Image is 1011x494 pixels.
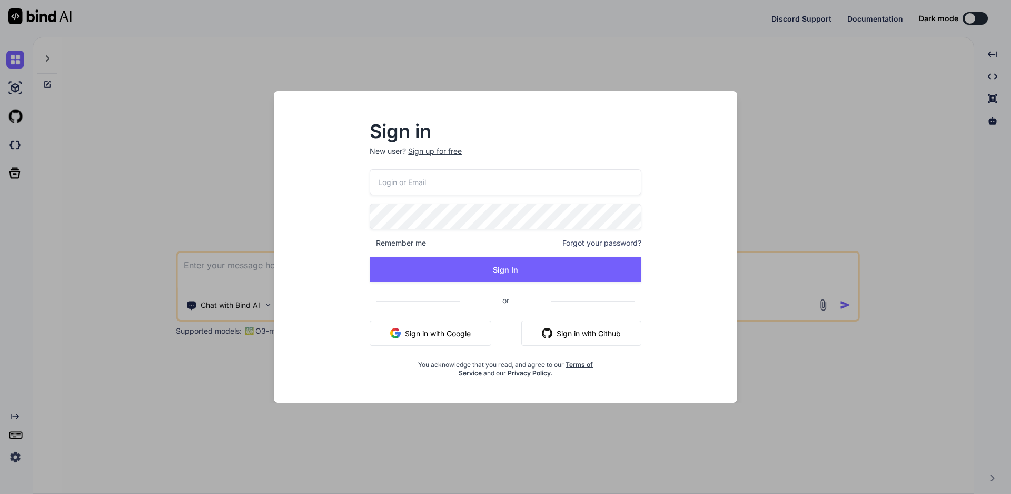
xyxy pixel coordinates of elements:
span: or [460,287,551,313]
button: Sign in with Github [521,321,641,346]
div: You acknowledge that you read, and agree to our and our [415,354,596,377]
p: New user? [370,146,641,169]
span: Remember me [370,238,426,248]
h2: Sign in [370,123,641,140]
button: Sign In [370,257,641,282]
img: github [542,328,552,338]
img: google [390,328,401,338]
div: Sign up for free [408,146,462,157]
button: Sign in with Google [370,321,491,346]
a: Terms of Service [459,361,593,377]
input: Login or Email [370,169,641,195]
a: Privacy Policy. [508,369,553,377]
span: Forgot your password? [562,238,641,248]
